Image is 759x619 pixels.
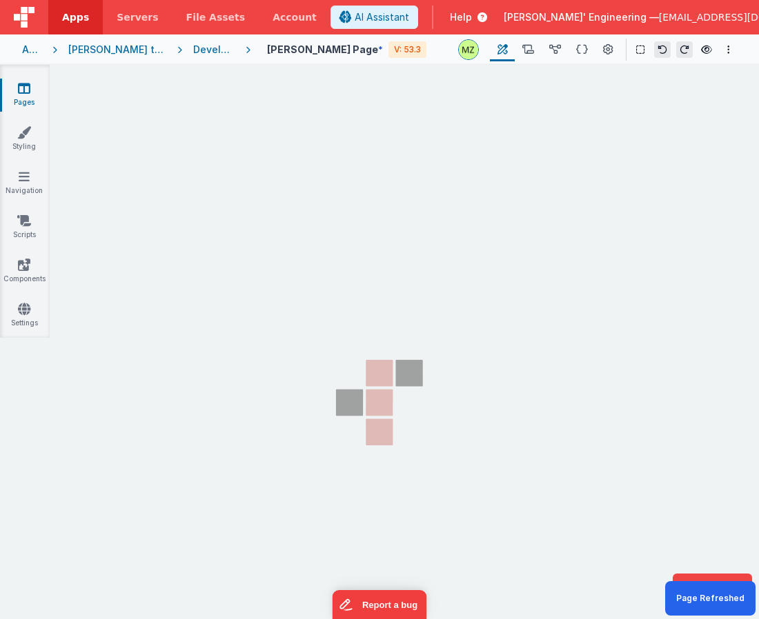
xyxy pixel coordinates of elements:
[62,10,89,24] span: Apps
[186,10,246,24] span: File Assets
[504,10,659,24] span: [PERSON_NAME]' Engineering —
[450,10,472,24] span: Help
[267,44,383,55] h4: [PERSON_NAME] Page
[720,41,737,58] button: Options
[459,40,478,59] img: e6f0a7b3287e646a671e5b5b3f58e766
[331,6,418,29] button: AI Assistant
[22,43,41,57] div: Apps
[68,43,166,57] div: [PERSON_NAME] test App
[117,10,158,24] span: Servers
[355,10,409,24] span: AI Assistant
[673,574,752,598] button: Dev Tools
[388,41,426,58] div: V: 53.3
[193,43,235,57] div: Development
[333,590,427,619] iframe: Marker.io feedback button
